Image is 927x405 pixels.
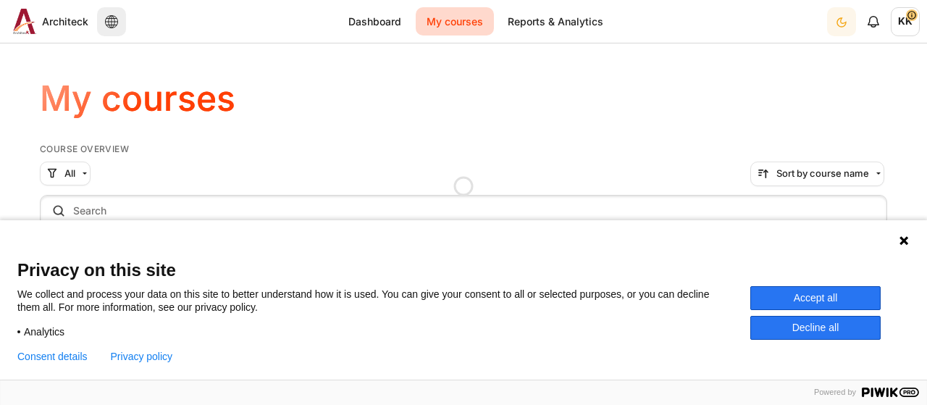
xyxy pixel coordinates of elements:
h1: My courses [40,76,235,121]
span: Privacy on this site [17,259,910,280]
button: Grouping drop-down menu [40,162,91,186]
button: Sorting drop-down menu [750,162,884,186]
span: Sort by course name [776,167,869,181]
button: Light Mode Dark Mode [827,7,856,36]
span: All [64,167,75,181]
p: We collect and process your data on this site to better understand how it is used. You can give y... [17,288,750,314]
button: Consent details [17,351,88,362]
div: Dark Mode [829,7,855,36]
a: Architeck Architeck [7,9,88,34]
a: Dashboard [337,7,412,36]
a: Privacy policy [111,351,173,362]
a: Reports & Analytics [497,7,614,36]
button: Accept all [750,286,881,310]
span: KK [891,7,920,36]
span: Analytics [24,325,64,338]
input: Search [40,195,887,227]
a: My courses [416,7,494,36]
a: User menu [891,7,920,36]
span: Architeck [42,14,88,29]
span: Powered by [808,388,862,397]
img: Architeck [13,9,36,34]
div: Course overview controls [40,162,887,230]
h5: Course overview [40,143,887,155]
div: Show notification window with no new notifications [859,7,888,36]
button: Decline all [750,316,881,340]
button: Languages [97,7,126,36]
